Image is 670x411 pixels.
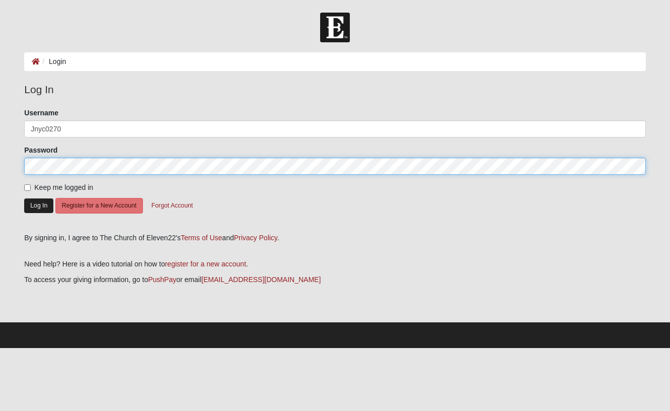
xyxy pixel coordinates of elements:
img: Church of Eleven22 Logo [320,13,350,42]
label: Username [24,108,58,118]
li: Login [40,56,66,67]
a: Privacy Policy [234,234,277,242]
a: register for a new account [165,260,246,268]
button: Register for a New Account [55,198,143,214]
div: By signing in, I agree to The Church of Eleven22's and . [24,233,645,243]
span: Keep me logged in [34,183,93,191]
a: Terms of Use [181,234,222,242]
p: To access your giving information, go to or email [24,275,645,285]
label: Password [24,145,57,155]
a: [EMAIL_ADDRESS][DOMAIN_NAME] [201,276,321,284]
button: Log In [24,198,53,213]
a: PushPay [148,276,176,284]
input: Keep me logged in [24,184,31,191]
button: Forgot Account [145,198,199,214]
legend: Log In [24,82,645,98]
p: Need help? Here is a video tutorial on how to . [24,259,645,269]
